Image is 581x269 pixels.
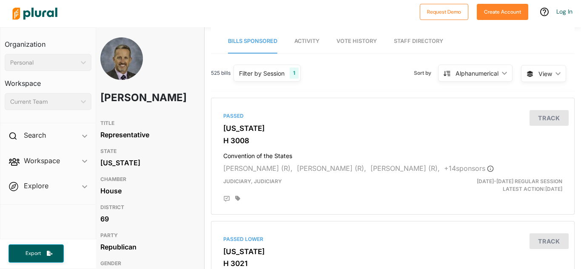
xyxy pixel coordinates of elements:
h3: TITLE [100,118,194,128]
button: Track [530,233,569,249]
h2: Search [24,130,46,140]
span: Export [20,250,47,257]
span: Judiciary, Judiciary [223,178,282,184]
div: Add Position Statement [223,195,230,202]
button: Track [530,110,569,126]
div: Passed Lower [223,235,562,243]
a: Activity [294,29,319,54]
a: Vote History [336,29,377,54]
div: Filter by Session [239,69,285,78]
a: Staff Directory [394,29,443,54]
div: Current Team [10,97,77,106]
div: 1 [290,68,299,79]
h4: Convention of the States [223,148,562,160]
span: 525 bills [211,69,231,77]
a: Create Account [477,7,528,16]
div: House [100,184,194,197]
h3: [US_STATE] [223,247,562,256]
div: 69 [100,212,194,225]
h3: [US_STATE] [223,124,562,133]
button: Create Account [477,4,528,20]
span: + 14 sponsor s [444,164,494,173]
div: Personal [10,58,77,67]
h1: [PERSON_NAME] [100,85,157,110]
span: Bills Sponsored [228,38,277,44]
h3: Workspace [5,71,91,90]
a: Request Demo [420,7,468,16]
h3: Organization [5,32,91,51]
span: [DATE]-[DATE] Regular Session [477,178,562,184]
img: Headshot of Chris Wooten [100,37,143,101]
a: Log In [556,8,572,15]
span: Sort by [414,69,438,77]
span: Vote History [336,38,377,44]
button: Request Demo [420,4,468,20]
span: [PERSON_NAME] (R), [223,164,293,173]
h3: GENDER [100,258,194,269]
div: Representative [100,128,194,141]
div: [US_STATE] [100,156,194,169]
button: Export [9,244,64,263]
div: Alphanumerical [456,69,498,78]
span: View [538,69,552,78]
h3: STATE [100,146,194,156]
div: Add tags [235,195,240,201]
h3: H 3008 [223,136,562,145]
span: [PERSON_NAME] (R), [297,164,366,173]
div: Passed [223,112,562,120]
div: Republican [100,241,194,253]
div: Latest Action: [DATE] [451,178,569,193]
a: Bills Sponsored [228,29,277,54]
span: Activity [294,38,319,44]
h3: CHAMBER [100,174,194,184]
h3: H 3021 [223,259,562,268]
h3: PARTY [100,230,194,241]
span: [PERSON_NAME] (R), [370,164,440,173]
h3: DISTRICT [100,202,194,212]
